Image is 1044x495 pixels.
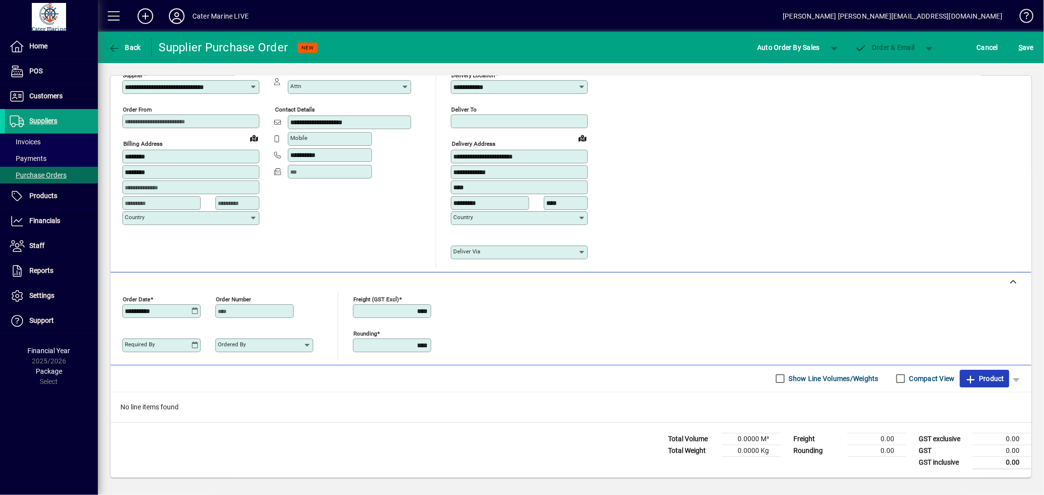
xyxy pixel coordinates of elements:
[111,392,1031,422] div: No line items found
[973,445,1031,456] td: 0.00
[5,167,98,183] a: Purchase Orders
[29,67,43,75] span: POS
[218,341,246,348] mat-label: Ordered by
[663,433,722,445] td: Total Volume
[29,92,63,100] span: Customers
[159,40,288,55] div: Supplier Purchase Order
[29,217,60,225] span: Financials
[5,284,98,308] a: Settings
[453,214,473,221] mat-label: Country
[29,242,45,249] span: Staff
[125,214,144,221] mat-label: Country
[10,155,46,162] span: Payments
[125,341,155,348] mat-label: Required by
[847,433,906,445] td: 0.00
[914,456,973,469] td: GST inclusive
[722,433,781,445] td: 0.0000 M³
[353,330,377,337] mat-label: Rounding
[5,150,98,167] a: Payments
[5,34,98,59] a: Home
[29,292,54,299] span: Settings
[757,40,820,55] span: Auto Order By Sales
[789,445,847,456] td: Rounding
[914,445,973,456] td: GST
[907,374,955,383] label: Compact View
[216,295,251,302] mat-label: Order number
[451,106,477,113] mat-label: Deliver To
[10,138,41,146] span: Invoices
[847,445,906,456] td: 0.00
[290,135,307,141] mat-label: Mobile
[353,295,399,302] mat-label: Freight (GST excl)
[29,267,53,274] span: Reports
[10,171,67,179] span: Purchase Orders
[290,83,301,90] mat-label: Attn
[123,295,150,302] mat-label: Order date
[575,130,590,146] a: View on map
[192,8,249,24] div: Cater Marine LIVE
[302,45,314,51] span: NEW
[752,39,825,56] button: Auto Order By Sales
[5,84,98,109] a: Customers
[123,106,152,113] mat-label: Order from
[5,209,98,233] a: Financials
[914,433,973,445] td: GST exclusive
[663,445,722,456] td: Total Weight
[29,117,57,125] span: Suppliers
[850,39,920,56] button: Order & Email
[722,445,781,456] td: 0.0000 Kg
[5,259,98,283] a: Reports
[1016,39,1036,56] button: Save
[5,309,98,333] a: Support
[974,39,1001,56] button: Cancel
[29,316,54,324] span: Support
[453,248,480,255] mat-label: Deliver via
[161,7,192,25] button: Profile
[789,433,847,445] td: Freight
[98,39,152,56] app-page-header-button: Back
[246,130,262,146] a: View on map
[1012,2,1032,34] a: Knowledge Base
[106,39,143,56] button: Back
[29,192,57,200] span: Products
[787,374,879,383] label: Show Line Volumes/Weights
[965,371,1004,386] span: Product
[1019,40,1034,55] span: ave
[973,456,1031,469] td: 0.00
[1019,44,1022,51] span: S
[108,44,141,51] span: Back
[28,347,70,355] span: Financial Year
[29,42,47,50] span: Home
[783,8,1002,24] div: [PERSON_NAME] [PERSON_NAME][EMAIL_ADDRESS][DOMAIN_NAME]
[855,44,915,51] span: Order & Email
[36,367,62,375] span: Package
[5,234,98,258] a: Staff
[973,433,1031,445] td: 0.00
[5,59,98,84] a: POS
[960,370,1009,387] button: Product
[5,134,98,150] a: Invoices
[977,40,998,55] span: Cancel
[5,184,98,208] a: Products
[130,7,161,25] button: Add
